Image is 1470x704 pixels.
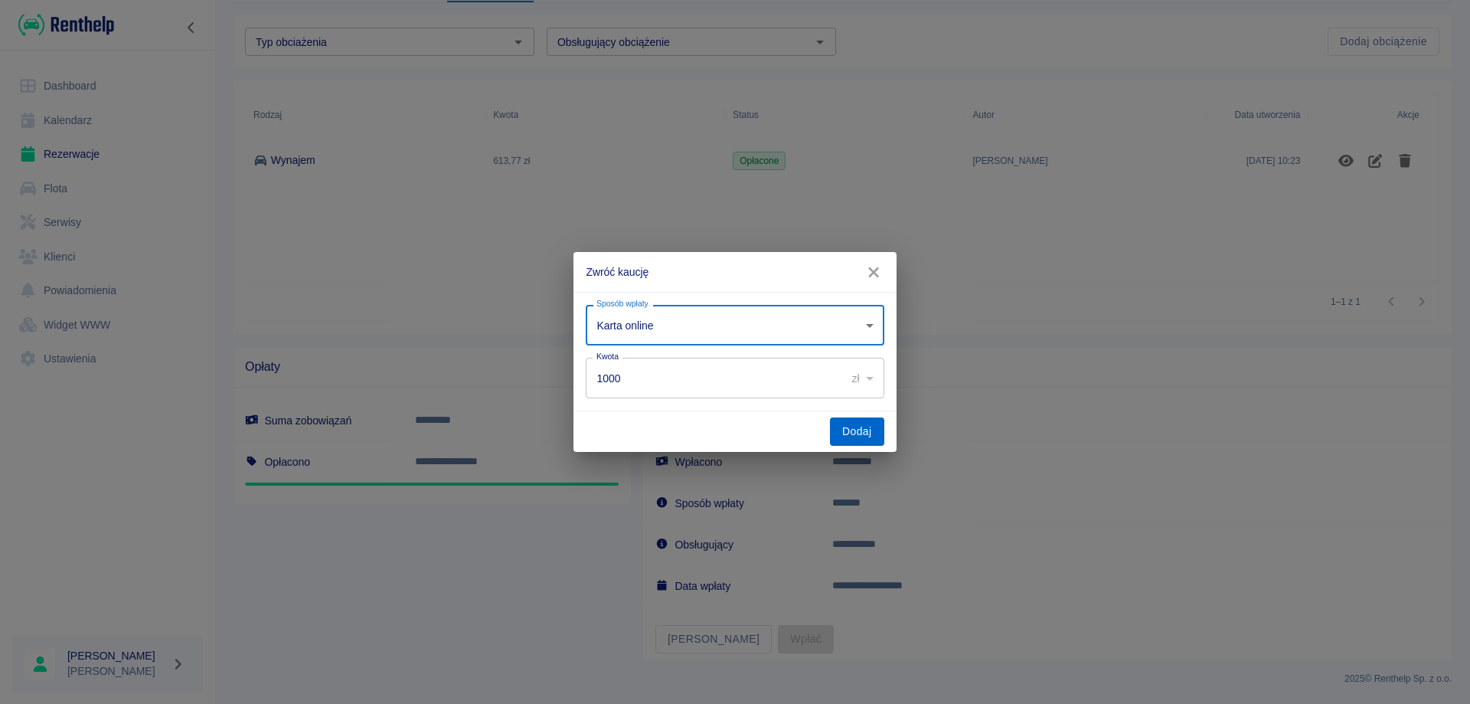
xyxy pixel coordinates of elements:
[573,252,896,292] h2: Zwróć kaucję
[830,417,884,446] button: Dodaj
[596,298,648,309] label: Sposób wpłaty
[841,358,884,398] div: zł
[596,351,619,362] label: Kwota
[586,305,884,345] div: Karta online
